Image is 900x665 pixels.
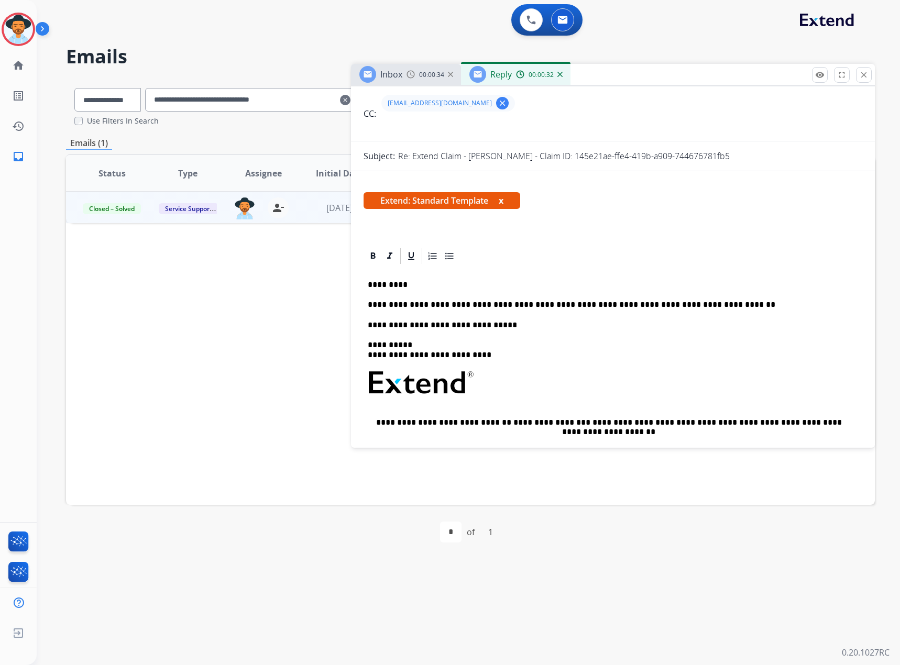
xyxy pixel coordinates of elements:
mat-icon: list_alt [12,90,25,102]
label: Use Filters In Search [87,116,159,126]
span: [DATE] [326,202,353,214]
div: Bullet List [442,248,457,264]
div: of [467,526,475,538]
span: Initial Date [316,167,363,180]
span: 00:00:32 [529,71,554,79]
mat-icon: clear [340,94,350,106]
div: Ordered List [425,248,441,264]
div: Italic [382,248,398,264]
p: 0.20.1027RC [842,646,890,659]
p: Subject: [364,150,395,162]
img: agent-avatar [234,197,255,219]
p: Re: Extend Claim - [PERSON_NAME] - Claim ID: 145e21ae-ffe4-419b-a909-744676781fb5 [398,150,730,162]
p: CC: [364,107,376,120]
div: 1 [480,522,501,542]
button: x [499,194,503,207]
span: Inbox [380,69,402,80]
span: Status [98,167,126,180]
mat-icon: clear [498,98,507,108]
div: Bold [365,248,381,264]
mat-icon: history [12,120,25,132]
span: Service Support [159,203,218,214]
mat-icon: inbox [12,150,25,163]
p: Emails (1) [66,137,112,150]
mat-icon: close [859,70,869,80]
img: avatar [4,15,33,44]
span: Extend: Standard Template [364,192,520,209]
span: 00:00:34 [419,71,444,79]
span: Closed – Solved [83,203,141,214]
mat-icon: person_remove [272,202,284,214]
h2: Emails [66,46,875,67]
div: Underline [403,248,419,264]
span: Reply [490,69,512,80]
span: [EMAIL_ADDRESS][DOMAIN_NAME] [388,99,492,107]
span: Assignee [245,167,282,180]
mat-icon: home [12,59,25,72]
mat-icon: fullscreen [837,70,847,80]
mat-icon: remove_red_eye [815,70,825,80]
span: Type [178,167,197,180]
